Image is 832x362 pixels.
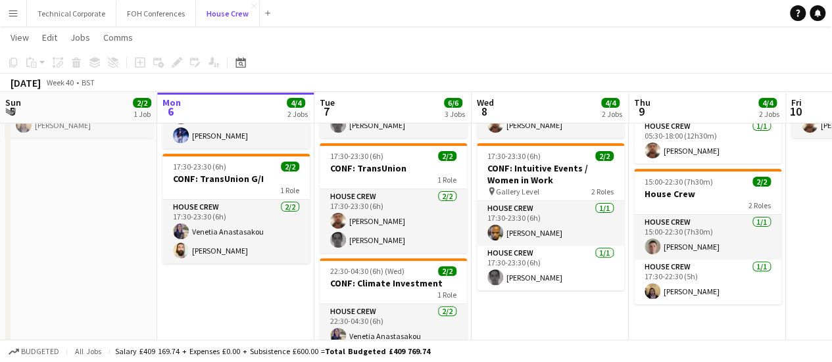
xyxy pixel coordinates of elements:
span: Thu [634,97,650,108]
div: BST [82,78,95,87]
span: 6 [160,104,181,119]
span: 17:30-23:30 (6h) [173,162,226,171]
h3: CONF: Climate Investment [320,277,467,289]
span: Edit [42,32,57,43]
span: 2 Roles [748,200,771,210]
app-card-role: House Crew1/117:30-23:30 (6h)[PERSON_NAME] [477,201,624,246]
app-card-role: House Crew1/117:30-23:30 (6h)[PERSON_NAME] [477,246,624,290]
span: 22:30-04:30 (6h) (Wed) [330,266,404,276]
app-card-role: House Crew2/217:30-23:30 (6h)Venetia Anastasakou[PERSON_NAME] [162,200,310,263]
span: 9 [632,104,650,119]
app-job-card: 17:30-23:30 (6h)2/2CONF: TransUnion G/I1 RoleHouse Crew2/217:30-23:30 (6h)Venetia Anastasakou[PER... [162,154,310,263]
span: All jobs [72,346,104,356]
span: 17:30-23:30 (6h) [487,151,541,161]
span: Mon [162,97,181,108]
div: 2 Jobs [602,109,622,119]
span: 2/2 [133,98,151,108]
div: 2 Jobs [759,109,779,119]
span: 2/2 [281,162,299,171]
span: Wed [477,97,494,108]
app-card-role: House Crew2/217:30-23:30 (6h)[PERSON_NAME][PERSON_NAME] [320,189,467,253]
span: 2/2 [438,151,456,161]
span: 2 Roles [591,187,614,196]
h3: House Crew [634,188,781,200]
span: 8 [475,104,494,119]
div: 2 Jobs [287,109,308,119]
button: Technical Corporate [27,1,116,26]
span: 2/2 [595,151,614,161]
span: Jobs [70,32,90,43]
app-job-card: 17:30-23:30 (6h)2/2CONF: Intuitive Events / Women in Work Gallery Level2 RolesHouse Crew1/117:30-... [477,143,624,290]
span: 2/2 [752,177,771,187]
span: 5 [3,104,21,119]
h3: CONF: TransUnion G/I [162,173,310,185]
span: 1 Role [437,290,456,300]
span: View [11,32,29,43]
span: 6/6 [444,98,462,108]
h3: CONF: TransUnion [320,162,467,174]
span: Total Budgeted £409 769.74 [325,346,430,356]
div: Salary £409 169.74 + Expenses £0.00 + Subsistence £600.00 = [115,346,430,356]
a: View [5,29,34,46]
span: 1 Role [437,175,456,185]
h3: CONF: Intuitive Events / Women in Work [477,162,624,186]
div: 3 Jobs [445,109,465,119]
span: 1 Role [280,185,299,195]
app-job-card: 17:30-23:30 (6h)2/2CONF: TransUnion1 RoleHouse Crew2/217:30-23:30 (6h)[PERSON_NAME][PERSON_NAME] [320,143,467,253]
a: Comms [98,29,138,46]
span: 17:30-23:30 (6h) [330,151,383,161]
span: 10 [789,104,802,119]
span: Tue [320,97,335,108]
button: FOH Conferences [116,1,196,26]
span: 4/4 [758,98,777,108]
span: Budgeted [21,347,59,356]
app-card-role: House Crew1/105:30-18:00 (12h30m)[PERSON_NAME] [634,119,781,164]
span: Comms [103,32,133,43]
app-job-card: 15:00-22:30 (7h30m)2/2House Crew2 RolesHouse Crew1/115:00-22:30 (7h30m)[PERSON_NAME]House Crew1/1... [634,169,781,304]
button: House Crew [196,1,260,26]
span: Sun [5,97,21,108]
span: 7 [318,104,335,119]
app-card-role: House Crew1/117:30-22:30 (5h)[PERSON_NAME] [634,260,781,304]
app-card-role: House Crew1/115:00-22:30 (7h30m)[PERSON_NAME] [634,215,781,260]
span: 4/4 [287,98,305,108]
a: Jobs [65,29,95,46]
a: Edit [37,29,62,46]
span: 4/4 [601,98,620,108]
div: 1 Job [134,109,151,119]
span: 2/2 [438,266,456,276]
span: 15:00-22:30 (7h30m) [645,177,713,187]
div: [DATE] [11,76,41,89]
span: Gallery Level [496,187,539,196]
button: Budgeted [7,344,61,359]
span: Fri [791,97,802,108]
span: Week 40 [43,78,76,87]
